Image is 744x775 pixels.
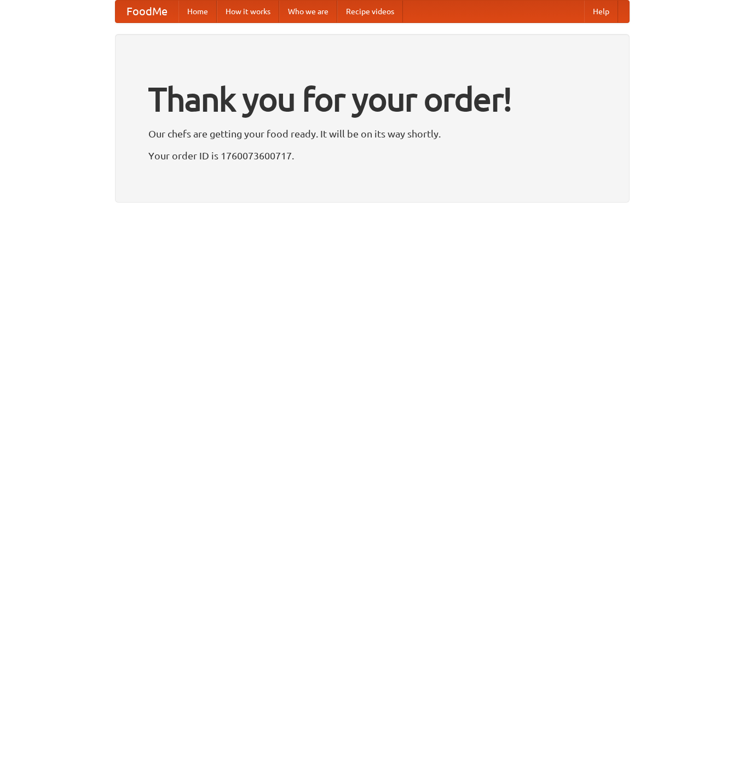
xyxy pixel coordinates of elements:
a: FoodMe [116,1,178,22]
a: Recipe videos [337,1,403,22]
a: Help [584,1,618,22]
h1: Thank you for your order! [148,73,596,125]
p: Our chefs are getting your food ready. It will be on its way shortly. [148,125,596,142]
p: Your order ID is 1760073600717. [148,147,596,164]
a: How it works [217,1,279,22]
a: Home [178,1,217,22]
a: Who we are [279,1,337,22]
